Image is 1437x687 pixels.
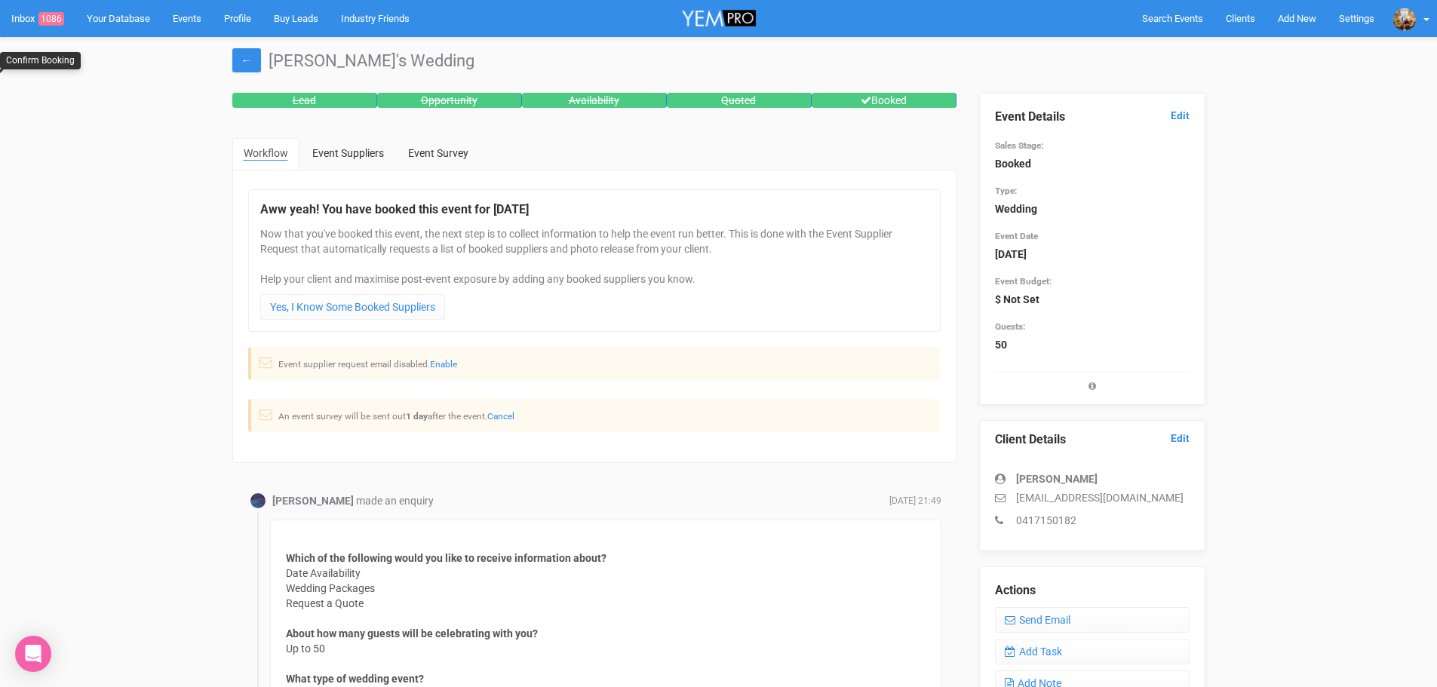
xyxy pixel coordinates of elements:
[232,52,1205,70] h1: [PERSON_NAME]'s Wedding
[995,248,1027,260] strong: [DATE]
[286,551,606,581] span: Date Availability
[232,138,299,170] a: Workflow
[995,158,1031,170] strong: Booked
[889,495,941,508] span: [DATE] 21:49
[522,93,667,108] div: Availability
[286,552,606,564] strong: Which of the following would you like to receive information about?
[667,93,812,108] div: Quoted
[232,93,377,108] div: Lead
[1278,13,1316,24] span: Add New
[406,411,428,422] strong: 1 day
[995,513,1190,528] p: 0417150182
[995,607,1190,633] a: Send Email
[397,138,480,168] a: Event Survey
[286,626,538,656] span: Up to 50
[232,48,261,72] a: ←
[278,411,514,422] small: An event survey will be sent out after the event.
[995,140,1043,151] small: Sales Stage:
[15,636,51,672] div: Open Intercom Messenger
[995,293,1039,305] strong: $ Not Set
[38,12,64,26] span: 1086
[995,231,1038,241] small: Event Date
[286,627,538,639] strong: About how many guests will be celebrating with you?
[995,639,1190,664] a: Add Task
[286,673,424,685] strong: What type of wedding event?
[995,186,1017,196] small: Type:
[995,203,1037,215] strong: Wedding
[356,495,434,507] span: made an enquiry
[250,493,266,508] img: Profile Image
[1016,473,1098,485] strong: [PERSON_NAME]
[812,93,956,108] div: Booked
[1171,431,1190,446] a: Edit
[995,339,1007,351] strong: 50
[260,201,929,219] legend: Aww yeah! You have booked this event for [DATE]
[301,138,395,168] a: Event Suppliers
[995,490,1190,505] p: [EMAIL_ADDRESS][DOMAIN_NAME]
[1171,109,1190,123] a: Edit
[1393,8,1416,31] img: open-uri20200520-4-1r8dlr4
[430,359,457,370] a: Enable
[1226,13,1255,24] span: Clients
[995,321,1025,332] small: Guests:
[260,294,445,320] a: Yes, I Know Some Booked Suppliers
[995,431,1190,449] legend: Client Details
[1142,13,1203,24] span: Search Events
[272,495,354,507] strong: [PERSON_NAME]
[995,276,1052,287] small: Event Budget:
[995,582,1190,600] legend: Actions
[995,109,1190,126] legend: Event Details
[487,411,514,422] a: Cancel
[278,359,457,370] small: Event supplier request email disabled.
[377,93,522,108] div: Opportunity
[260,226,929,287] p: Now that you've booked this event, the next step is to collect information to help the event run ...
